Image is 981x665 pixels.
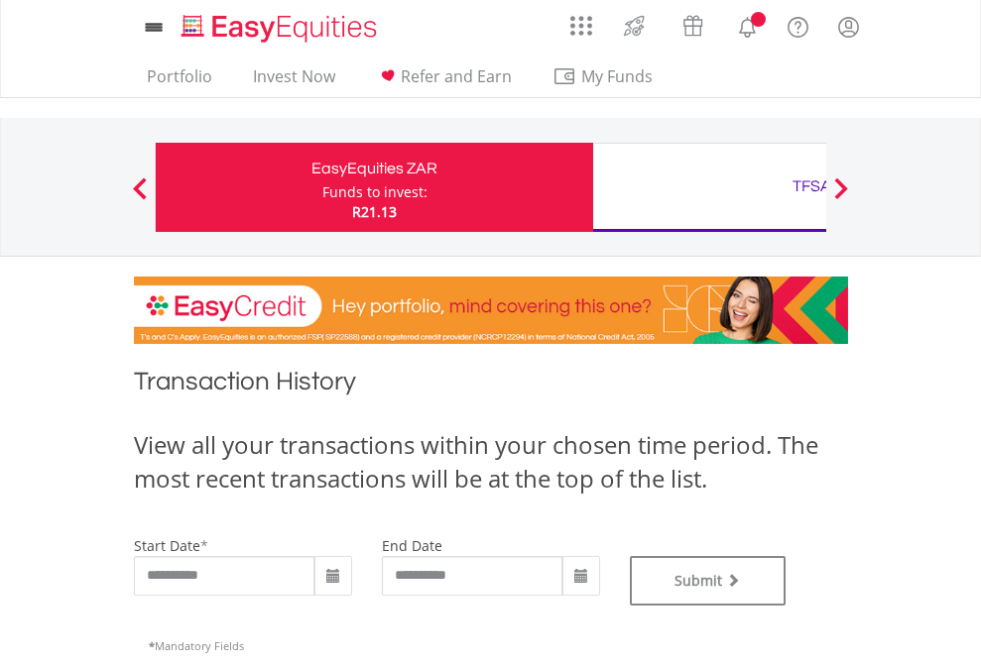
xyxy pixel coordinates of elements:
img: thrive-v2.svg [618,10,651,42]
div: Funds to invest: [322,182,428,202]
span: R21.13 [352,202,397,221]
a: My Profile [823,5,874,49]
a: AppsGrid [557,5,605,37]
img: grid-menu-icon.svg [570,15,592,37]
img: EasyCredit Promotion Banner [134,277,848,344]
div: View all your transactions within your chosen time period. The most recent transactions will be a... [134,428,848,497]
span: Mandatory Fields [149,638,244,653]
h1: Transaction History [134,364,848,408]
button: Next [821,187,861,207]
div: EasyEquities ZAR [168,155,581,182]
span: My Funds [552,63,682,89]
img: EasyEquities_Logo.png [178,12,385,45]
a: Portfolio [139,66,220,97]
a: Invest Now [245,66,343,97]
label: start date [134,536,200,555]
a: Home page [174,5,385,45]
a: Refer and Earn [368,66,520,97]
label: end date [382,536,442,555]
a: FAQ's and Support [773,5,823,45]
a: Notifications [722,5,773,45]
button: Submit [630,556,787,606]
button: Previous [120,187,160,207]
span: Refer and Earn [401,65,512,87]
a: Vouchers [664,5,722,42]
img: vouchers-v2.svg [676,10,709,42]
